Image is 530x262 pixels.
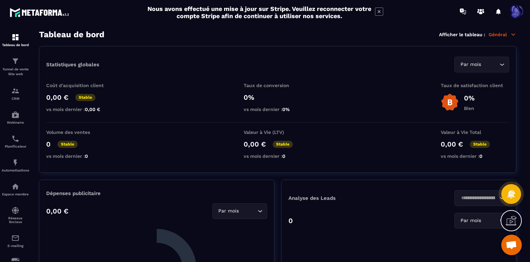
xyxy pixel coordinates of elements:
[244,140,266,148] p: 0,00 €
[2,52,29,82] a: formationformationTunnel de vente Site web
[288,195,399,201] p: Analyse des Leads
[2,153,29,177] a: automationsautomationsAutomatisations
[212,203,267,219] div: Search for option
[85,107,100,112] span: 0,00 €
[75,94,95,101] p: Stable
[2,106,29,129] a: automationsautomationsWebinaire
[46,93,68,101] p: 0,00 €
[288,217,293,225] p: 0
[439,32,485,37] p: Afficher le tableau :
[2,129,29,153] a: schedulerschedulerPlanificateur
[46,107,115,112] p: vs mois dernier :
[2,216,29,224] p: Réseaux Sociaux
[2,28,29,52] a: formationformationTableau de bord
[2,229,29,253] a: emailemailE-mailing
[244,93,312,101] p: 0%
[11,206,20,215] img: social-network
[2,144,29,148] p: Planificateur
[11,234,20,242] img: email
[11,135,20,143] img: scheduler
[459,194,498,202] input: Search for option
[501,235,522,255] div: Open chat
[282,107,290,112] span: 0%
[85,153,88,159] span: 0
[454,190,509,206] div: Search for option
[441,129,509,135] p: Valeur à Vie Total
[46,153,115,159] p: vs mois dernier :
[2,168,29,172] p: Automatisations
[46,140,51,148] p: 0
[464,106,475,111] p: Bien
[441,93,459,111] img: b-badge-o.b3b20ee6.svg
[459,217,482,224] span: Par mois
[244,129,312,135] p: Valeur à Vie (LTV)
[46,83,115,88] p: Coût d'acquisition client
[11,33,20,41] img: formation
[11,182,20,191] img: automations
[441,153,509,159] p: vs mois dernier :
[11,87,20,95] img: formation
[489,31,516,38] p: Général
[2,97,29,100] p: CRM
[2,177,29,201] a: automationsautomationsEspace membre
[241,207,256,215] input: Search for option
[2,82,29,106] a: formationformationCRM
[482,217,498,224] input: Search for option
[11,158,20,167] img: automations
[244,153,312,159] p: vs mois dernier :
[2,201,29,229] a: social-networksocial-networkRéseaux Sociaux
[57,141,78,148] p: Stable
[217,207,241,215] span: Par mois
[10,6,71,19] img: logo
[46,207,68,215] p: 0,00 €
[459,61,482,68] span: Par mois
[2,192,29,196] p: Espace membre
[273,141,293,148] p: Stable
[441,83,509,88] p: Taux de satisfaction client
[147,5,372,19] h2: Nous avons effectué une mise à jour sur Stripe. Veuillez reconnecter votre compte Stripe afin de ...
[464,94,475,102] p: 0%
[2,121,29,124] p: Webinaire
[454,57,509,72] div: Search for option
[46,61,99,68] p: Statistiques globales
[2,67,29,77] p: Tunnel de vente Site web
[39,30,104,39] h3: Tableau de bord
[479,153,482,159] span: 0
[11,111,20,119] img: automations
[244,83,312,88] p: Taux de conversion
[11,57,20,65] img: formation
[282,153,285,159] span: 0
[482,61,498,68] input: Search for option
[2,43,29,47] p: Tableau de bord
[244,107,312,112] p: vs mois dernier :
[46,190,267,196] p: Dépenses publicitaire
[441,140,463,148] p: 0,00 €
[46,129,115,135] p: Volume des ventes
[454,213,509,229] div: Search for option
[470,141,490,148] p: Stable
[2,244,29,248] p: E-mailing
